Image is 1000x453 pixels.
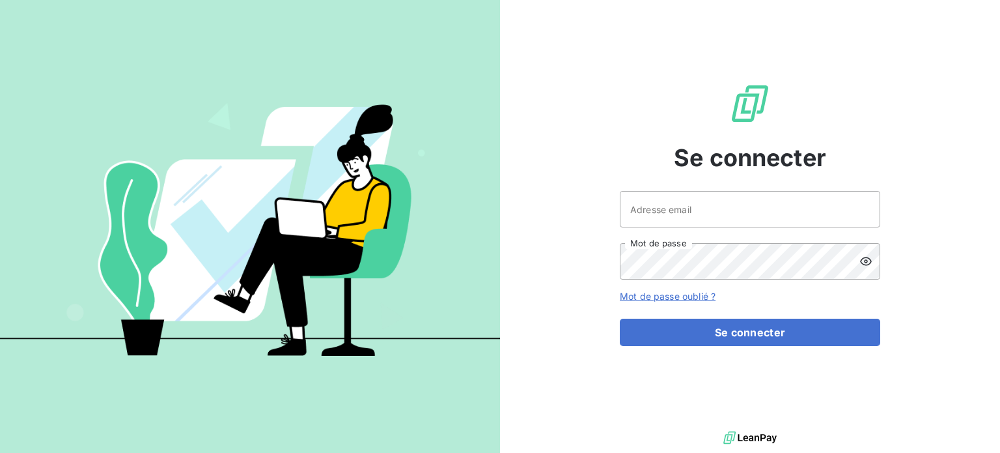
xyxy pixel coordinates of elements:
[620,319,880,346] button: Se connecter
[620,191,880,227] input: placeholder
[723,428,777,448] img: logo
[674,140,826,175] span: Se connecter
[729,83,771,124] img: Logo LeanPay
[620,291,715,302] a: Mot de passe oublié ?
